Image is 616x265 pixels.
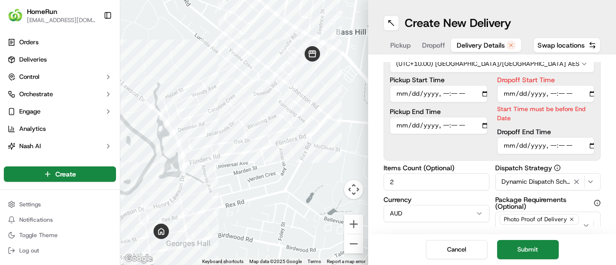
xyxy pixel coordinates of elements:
[19,38,38,47] span: Orders
[308,259,321,264] a: Terms (opens in new tab)
[4,52,116,67] a: Deliveries
[4,166,116,182] button: Create
[495,173,601,190] button: Dynamic Dispatch Scheduled
[123,252,154,265] img: Google
[384,173,489,190] input: Enter number of items
[4,121,116,137] a: Analytics
[8,8,23,23] img: HomeRun
[4,104,116,119] button: Engage
[533,38,601,53] button: Swap locations
[27,7,57,16] button: HomeRun
[390,40,411,50] span: Pickup
[4,87,116,102] button: Orchestrate
[390,76,488,83] label: Pickup Start Time
[19,201,41,208] span: Settings
[202,258,244,265] button: Keyboard shortcuts
[344,180,363,199] button: Map camera controls
[19,125,46,133] span: Analytics
[4,213,116,227] button: Notifications
[495,212,601,241] button: Photo Proof of Delivery+ 1 more
[4,198,116,211] button: Settings
[4,35,116,50] a: Orders
[495,196,601,210] label: Package Requirements (Optional)
[4,139,116,154] button: Nash AI
[384,196,489,203] label: Currency
[497,76,595,83] label: Dropoff Start Time
[390,108,488,115] label: Pickup End Time
[19,216,53,224] span: Notifications
[19,247,39,254] span: Log out
[497,104,595,123] p: Start Time must be before End Date
[4,228,116,242] button: Toggle Theme
[27,16,96,24] button: [EMAIL_ADDRESS][DOMAIN_NAME]
[495,164,601,171] label: Dispatch Strategy
[538,40,585,50] span: Swap locations
[4,244,116,257] button: Log out
[19,73,39,81] span: Control
[384,164,489,171] label: Items Count (Optional)
[501,177,571,186] span: Dynamic Dispatch Scheduled
[327,259,365,264] a: Report a map error
[497,240,559,259] button: Submit
[19,55,47,64] span: Deliveries
[55,169,76,179] span: Create
[422,40,445,50] span: Dropoff
[405,15,511,31] h1: Create New Delivery
[497,128,595,135] label: Dropoff End Time
[19,107,40,116] span: Engage
[457,40,505,50] span: Delivery Details
[344,234,363,253] button: Zoom out
[19,90,53,99] span: Orchestrate
[594,200,601,206] button: Package Requirements (Optional)
[344,215,363,234] button: Zoom in
[426,240,488,259] button: Cancel
[4,69,116,85] button: Control
[19,231,58,239] span: Toggle Theme
[123,252,154,265] a: Open this area in Google Maps (opens a new window)
[249,259,302,264] span: Map data ©2025 Google
[554,164,561,171] button: Dispatch Strategy
[19,142,41,151] span: Nash AI
[4,4,100,27] button: HomeRunHomeRun[EMAIL_ADDRESS][DOMAIN_NAME]
[504,215,567,223] span: Photo Proof of Delivery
